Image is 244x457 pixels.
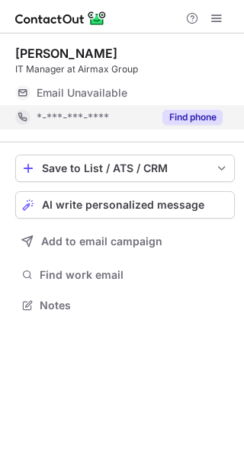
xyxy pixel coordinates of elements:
div: IT Manager at Airmax Group [15,62,235,76]
span: Add to email campaign [41,235,162,248]
button: Add to email campaign [15,228,235,255]
button: save-profile-one-click [15,155,235,182]
span: Find work email [40,268,229,282]
button: Reveal Button [162,110,223,125]
button: AI write personalized message [15,191,235,219]
div: Save to List / ATS / CRM [42,162,208,174]
div: [PERSON_NAME] [15,46,117,61]
button: Find work email [15,264,235,286]
img: ContactOut v5.3.10 [15,9,107,27]
span: Notes [40,299,229,312]
button: Notes [15,295,235,316]
span: Email Unavailable [37,86,127,100]
span: AI write personalized message [42,199,204,211]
